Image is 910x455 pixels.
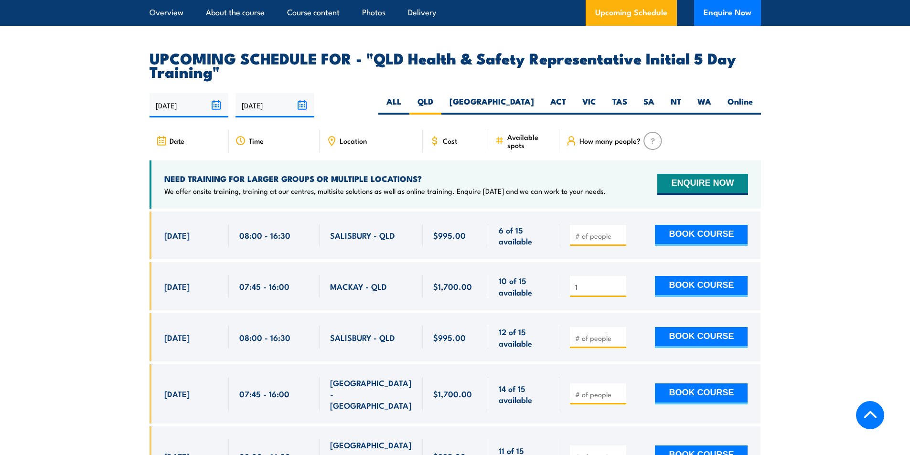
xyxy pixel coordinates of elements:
[655,276,748,297] button: BOOK COURSE
[575,282,623,292] input: # of people
[663,96,689,115] label: NT
[604,96,635,115] label: TAS
[499,224,549,247] span: 6 of 15 available
[575,231,623,241] input: # of people
[433,281,472,292] span: $1,700.00
[657,174,748,195] button: ENQUIRE NOW
[575,333,623,343] input: # of people
[542,96,574,115] label: ACT
[239,388,289,399] span: 07:45 - 16:00
[164,186,606,196] p: We offer onsite training, training at our centres, multisite solutions as well as online training...
[150,51,761,78] h2: UPCOMING SCHEDULE FOR - "QLD Health & Safety Representative Initial 5 Day Training"
[164,281,190,292] span: [DATE]
[239,230,290,241] span: 08:00 - 16:30
[164,230,190,241] span: [DATE]
[409,96,441,115] label: QLD
[164,388,190,399] span: [DATE]
[655,225,748,246] button: BOOK COURSE
[239,281,289,292] span: 07:45 - 16:00
[655,327,748,348] button: BOOK COURSE
[443,137,457,145] span: Cost
[164,332,190,343] span: [DATE]
[499,275,549,297] span: 10 of 15 available
[635,96,663,115] label: SA
[236,93,314,117] input: To date
[441,96,542,115] label: [GEOGRAPHIC_DATA]
[340,137,367,145] span: Location
[575,390,623,399] input: # of people
[330,332,395,343] span: SALISBURY - QLD
[655,383,748,404] button: BOOK COURSE
[507,133,553,149] span: Available spots
[499,383,549,405] span: 14 of 15 available
[689,96,719,115] label: WA
[249,137,264,145] span: Time
[164,173,606,184] h4: NEED TRAINING FOR LARGER GROUPS OR MULTIPLE LOCATIONS?
[330,230,395,241] span: SALISBURY - QLD
[239,332,290,343] span: 08:00 - 16:30
[433,332,466,343] span: $995.00
[170,137,184,145] span: Date
[579,137,641,145] span: How many people?
[330,281,387,292] span: MACKAY - QLD
[330,377,412,411] span: [GEOGRAPHIC_DATA] - [GEOGRAPHIC_DATA]
[433,388,472,399] span: $1,700.00
[499,326,549,349] span: 12 of 15 available
[378,96,409,115] label: ALL
[719,96,761,115] label: Online
[574,96,604,115] label: VIC
[150,93,228,117] input: From date
[433,230,466,241] span: $995.00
